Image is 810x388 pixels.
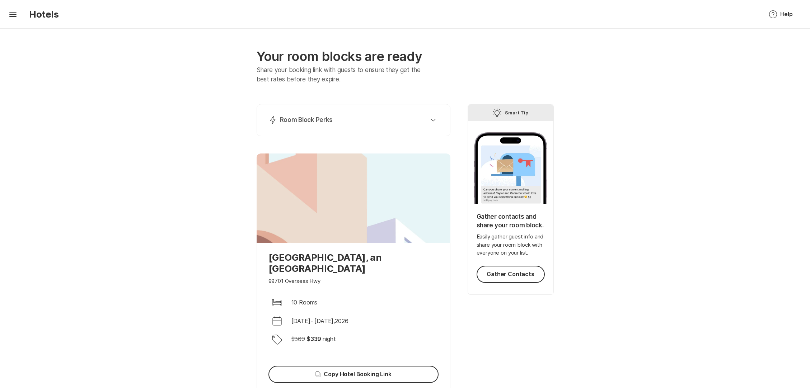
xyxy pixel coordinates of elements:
p: Smart Tip [505,108,529,117]
p: Your room blocks are ready [257,49,450,64]
p: night [323,335,336,343]
p: Easily gather guest info and share your room block with everyone on your list. [477,233,545,257]
p: [GEOGRAPHIC_DATA], an [GEOGRAPHIC_DATA] [268,252,439,274]
p: 10 Rooms [291,298,318,307]
p: Room Block Perks [280,116,333,124]
p: Gather contacts and share your room block. [477,213,545,230]
p: $ 369 [291,335,305,343]
p: Share your booking link with guests to ensure they get the best rates before they expire. [257,66,431,84]
p: Hotels [29,9,59,20]
p: 99701 Overseas Hwy [268,277,320,285]
p: [DATE] - [DATE] , 2026 [291,317,348,325]
button: Copy Hotel Booking Link [268,366,439,383]
button: Help [760,6,801,23]
button: Gather Contacts [477,266,545,283]
button: Room Block Perks [266,113,441,127]
p: $ 339 [306,335,321,343]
